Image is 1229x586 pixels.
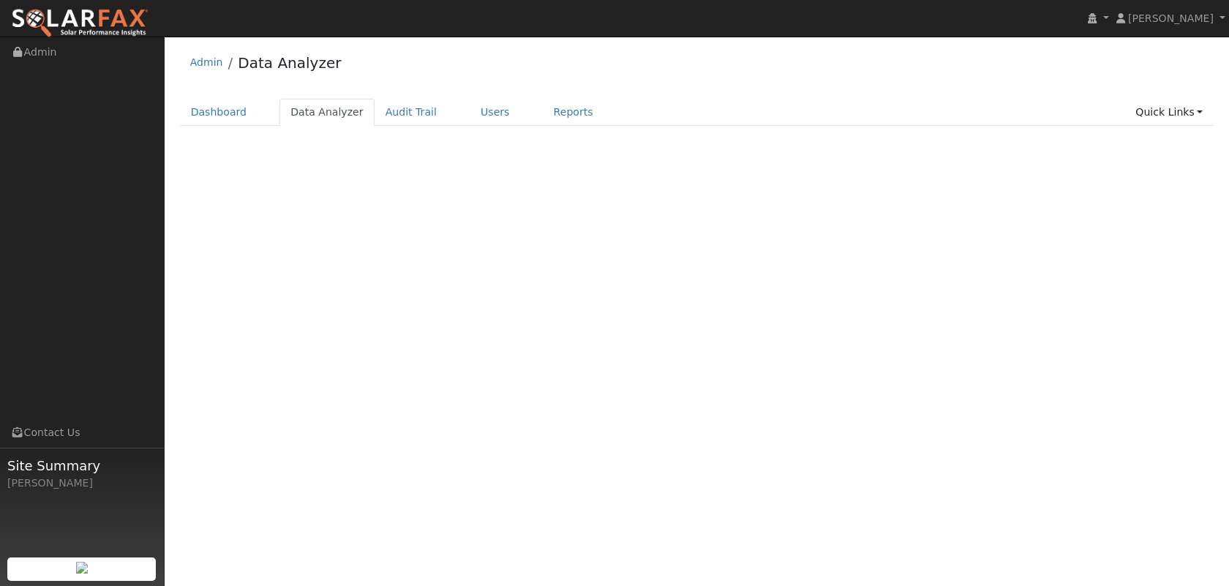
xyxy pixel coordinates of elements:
[7,456,157,476] span: Site Summary
[11,8,149,39] img: SolarFax
[238,54,341,72] a: Data Analyzer
[279,99,375,126] a: Data Analyzer
[543,99,604,126] a: Reports
[470,99,521,126] a: Users
[76,562,88,574] img: retrieve
[1128,12,1214,24] span: [PERSON_NAME]
[7,476,157,491] div: [PERSON_NAME]
[190,56,223,68] a: Admin
[180,99,258,126] a: Dashboard
[1124,99,1214,126] a: Quick Links
[375,99,448,126] a: Audit Trail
